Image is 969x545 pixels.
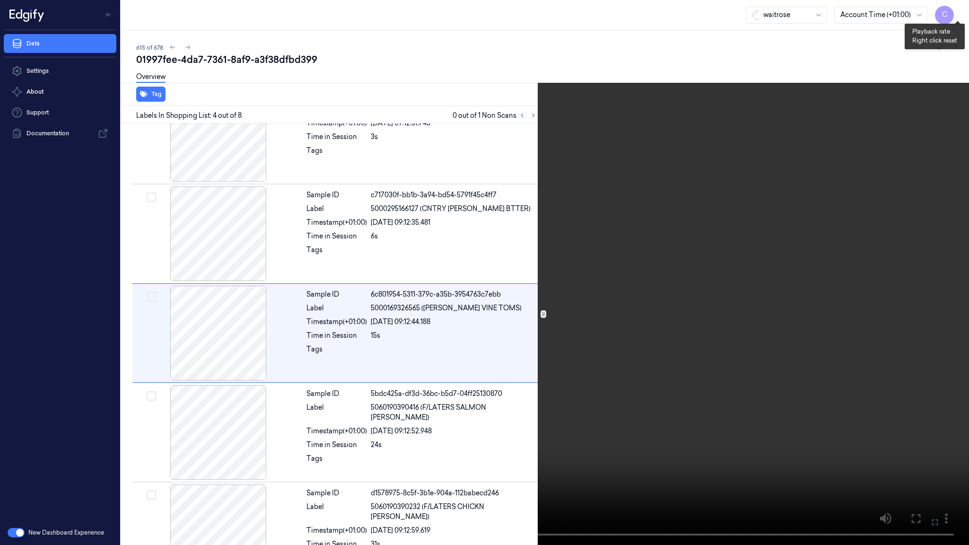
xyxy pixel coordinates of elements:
[371,502,537,522] span: 5060190390232 (F/LATERS CHICKN [PERSON_NAME])
[136,111,242,121] span: Labels In Shopping List: 4 out of 8
[306,403,367,422] div: Label
[147,491,156,500] button: Select row
[935,6,954,25] button: C
[306,502,367,522] div: Label
[306,218,367,228] div: Timestamp (+01:00)
[306,317,367,327] div: Timestamp (+01:00)
[147,391,156,401] button: Select row
[306,190,367,200] div: Sample ID
[101,7,116,22] button: Toggle Navigation
[371,290,537,299] div: 6c801954-5311-379c-a35b-3954763c7ebb
[306,426,367,436] div: Timestamp (+01:00)
[306,389,367,399] div: Sample ID
[306,488,367,498] div: Sample ID
[371,231,537,241] div: 6s
[136,44,163,52] span: 615 of 678
[136,72,166,83] a: Overview
[306,132,367,142] div: Time in Session
[306,331,367,341] div: Time in Session
[371,218,537,228] div: [DATE] 09:12:35.481
[306,118,367,128] div: Timestamp (+01:00)
[147,193,156,202] button: Select row
[306,344,367,360] div: Tags
[306,146,367,161] div: Tags
[371,118,537,128] div: [DATE] 09:12:31.745
[4,62,116,80] a: Settings
[306,526,367,536] div: Timestamp (+01:00)
[371,190,537,200] div: c717030f-bb1b-3a94-bd54-5791f45c4ff7
[306,454,367,469] div: Tags
[371,317,537,327] div: [DATE] 09:12:44.188
[147,292,156,301] button: Select row
[306,231,367,241] div: Time in Session
[371,331,537,341] div: 15s
[453,110,539,121] span: 0 out of 1 Non Scans
[4,103,116,122] a: Support
[371,389,537,399] div: 5bdc425a-df3d-36bc-b5d7-04ff25130870
[371,526,537,536] div: [DATE] 09:12:59.619
[306,204,367,214] div: Label
[306,245,367,260] div: Tags
[371,403,537,422] span: 5060190390416 (F/LATERS SALMON [PERSON_NAME])
[306,290,367,299] div: Sample ID
[4,34,116,53] a: Data
[371,440,537,450] div: 24s
[371,204,531,214] span: 5000295166127 (CNTRY [PERSON_NAME] BTTER)
[136,53,961,66] div: 01997fee-4da7-7361-8af9-a3f38dfbd399
[306,440,367,450] div: Time in Session
[371,132,537,142] div: 3s
[371,303,522,313] span: 5000169326565 ([PERSON_NAME] VINE TOMS)
[371,426,537,436] div: [DATE] 09:12:52.948
[306,303,367,313] div: Label
[4,124,116,143] a: Documentation
[371,488,537,498] div: d1578975-8c5f-3b1e-904a-112babecd246
[4,82,116,101] button: About
[136,87,166,102] button: Tag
